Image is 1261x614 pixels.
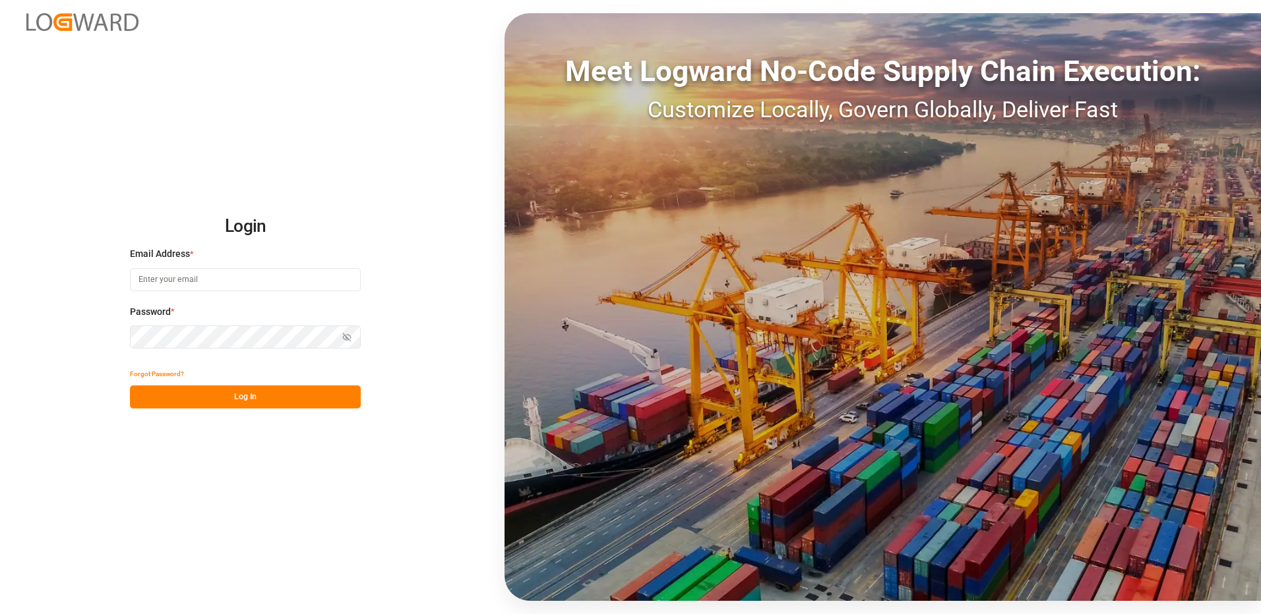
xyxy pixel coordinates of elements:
[130,268,361,291] input: Enter your email
[26,13,138,31] img: Logward_new_orange.png
[505,49,1261,93] div: Meet Logward No-Code Supply Chain Execution:
[130,385,361,408] button: Log In
[130,247,190,261] span: Email Address
[130,206,361,248] h2: Login
[130,305,171,319] span: Password
[130,362,184,385] button: Forgot Password?
[505,93,1261,126] div: Customize Locally, Govern Globally, Deliver Fast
